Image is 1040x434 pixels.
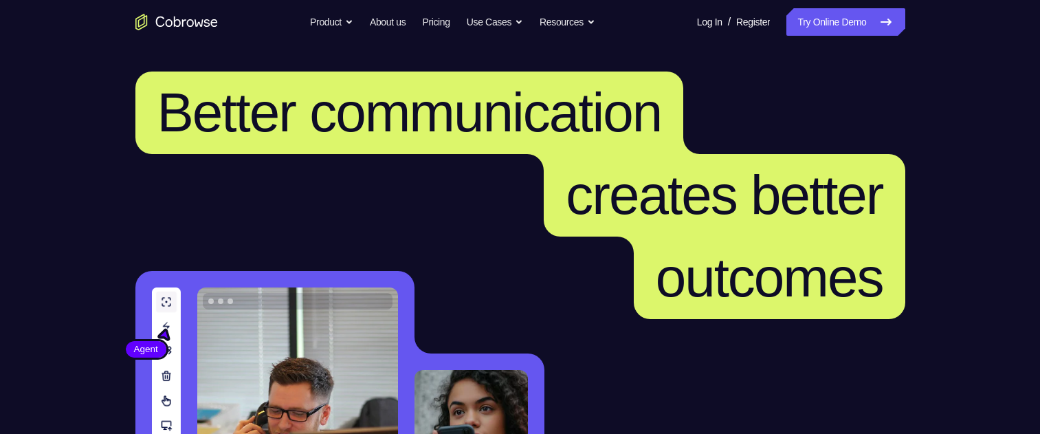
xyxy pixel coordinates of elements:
span: outcomes [656,247,883,308]
a: Go to the home page [135,14,218,30]
span: creates better [566,164,883,226]
a: About us [370,8,406,36]
span: / [728,14,731,30]
button: Use Cases [467,8,523,36]
a: Register [736,8,770,36]
a: Pricing [422,8,450,36]
button: Product [310,8,353,36]
span: Agent [126,343,166,356]
button: Resources [540,8,595,36]
span: Better communication [157,82,662,143]
a: Log In [697,8,722,36]
a: Try Online Demo [786,8,905,36]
